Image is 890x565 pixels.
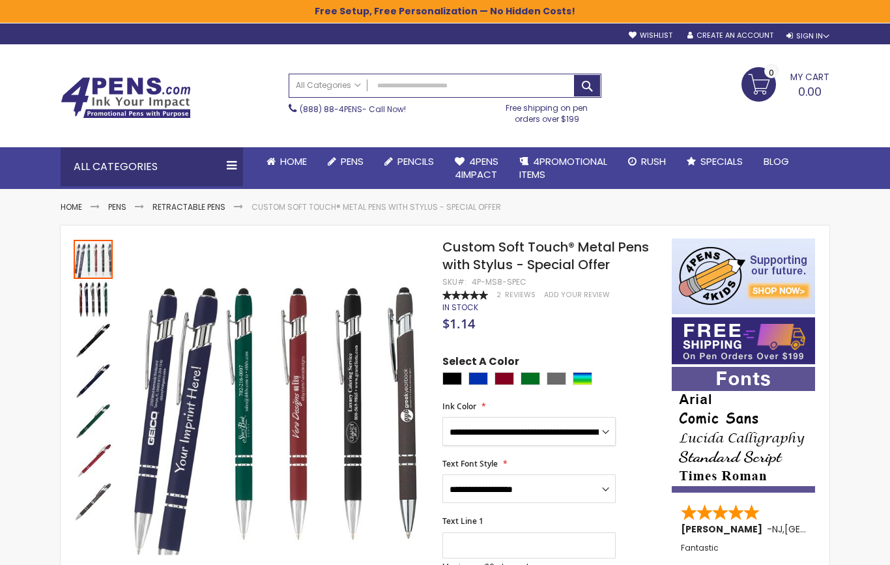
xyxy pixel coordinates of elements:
a: Retractable Pens [152,201,225,212]
div: Sign In [786,31,829,41]
span: 0.00 [798,83,822,100]
span: 2 [496,290,501,300]
span: In stock [442,302,478,313]
a: Rush [618,147,676,176]
div: 4P-MS8-SPEC [472,277,526,287]
a: Pencils [374,147,444,176]
span: Specials [700,154,743,168]
div: Custom Soft Touch® Metal Pens with Stylus - Special Offer [74,360,114,400]
img: Custom Soft Touch® Metal Pens with Stylus - Special Offer [74,361,113,400]
a: 2 Reviews [496,290,538,300]
a: Add Your Review [544,290,610,300]
span: Rush [641,154,666,168]
a: Home [256,147,317,176]
div: Custom Soft Touch® Metal Pens with Stylus - Special Offer [74,319,114,360]
li: Custom Soft Touch® Metal Pens with Stylus - Special Offer [251,202,501,212]
span: [GEOGRAPHIC_DATA] [784,523,880,536]
img: Custom Soft Touch® Metal Pens with Stylus - Special Offer [74,321,113,360]
div: Green [521,372,540,385]
div: Custom Soft Touch® Metal Pens with Stylus - Special Offer [74,239,114,279]
div: All Categories [61,147,243,186]
a: Create an Account [687,31,773,40]
a: Pens [108,201,126,212]
span: - , [767,523,880,536]
div: Custom Soft Touch® Metal Pens with Stylus - Special Offer [74,441,114,481]
span: Text Line 1 [442,515,483,527]
span: - Call Now! [300,104,406,115]
a: Specials [676,147,753,176]
span: All Categories [296,80,361,91]
div: Assorted [573,372,592,385]
a: Home [61,201,82,212]
a: All Categories [289,74,367,96]
div: Black [442,372,462,385]
img: Custom Soft Touch® Metal Pens with Stylus - Special Offer [74,401,113,441]
img: Custom Soft Touch® Metal Pens with Stylus - Special Offer [74,482,113,521]
img: Custom Soft Touch® Metal Pens with Stylus - Special Offer [127,257,425,555]
img: Custom Soft Touch® Metal Pens with Stylus - Special Offer [74,280,113,319]
div: 100% [442,291,488,300]
img: Custom Soft Touch® Metal Pens with Stylus - Special Offer [74,442,113,481]
span: Pens [341,154,364,168]
img: 4Pens Custom Pens and Promotional Products [61,77,191,119]
span: NJ [772,523,782,536]
img: font-personalization-examples [672,367,815,493]
div: Availability [442,302,478,313]
span: Home [280,154,307,168]
span: [PERSON_NAME] [681,523,767,536]
a: Wishlist [629,31,672,40]
a: (888) 88-4PENS [300,104,362,115]
a: 0.00 0 [741,67,829,100]
span: Custom Soft Touch® Metal Pens with Stylus - Special Offer [442,238,649,274]
span: 4Pens 4impact [455,154,498,181]
div: Free shipping on pen orders over $199 [493,98,602,124]
strong: SKU [442,276,467,287]
span: Ink Color [442,401,476,412]
a: 4Pens4impact [444,147,509,190]
span: Pencils [397,154,434,168]
a: Pens [317,147,374,176]
div: Grey [547,372,566,385]
img: Free shipping on orders over $199 [672,317,815,364]
span: 4PROMOTIONAL ITEMS [519,154,607,181]
div: Blue [468,372,488,385]
div: Custom Soft Touch® Metal Pens with Stylus - Special Offer [74,481,113,521]
div: Custom Soft Touch® Metal Pens with Stylus - Special Offer [74,400,114,441]
span: $1.14 [442,315,475,332]
img: 4pens 4 kids [672,239,815,314]
span: Text Font Style [442,458,498,469]
a: 4PROMOTIONALITEMS [509,147,618,190]
div: Burgundy [495,372,514,385]
div: Custom Soft Touch® Metal Pens with Stylus - Special Offer [74,279,114,319]
a: Blog [753,147,799,176]
span: Reviews [505,290,536,300]
span: Blog [764,154,789,168]
span: 0 [769,66,774,79]
span: Select A Color [442,355,519,372]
